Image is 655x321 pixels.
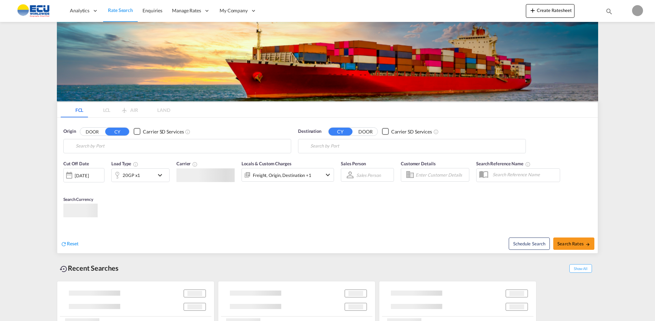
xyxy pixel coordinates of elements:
div: Carrier SD Services [391,128,432,135]
input: Search Reference Name [489,169,560,180]
div: [DATE] [75,172,89,179]
button: CY [105,128,129,136]
span: Load Type [111,161,138,166]
md-icon: icon-refresh [61,241,67,247]
div: icon-magnify [605,8,613,18]
div: icon-refreshReset [61,240,78,248]
button: DOOR [354,128,378,136]
div: Freight Origin Destination Factory Stuffing [253,170,311,180]
div: Recent Searches [57,260,121,276]
input: Search by Port [76,141,287,151]
img: 6cccb1402a9411edb762cf9624ab9cda.png [10,3,57,18]
md-icon: icon-information-outline [133,162,138,167]
span: Origin [63,128,76,135]
span: Search Reference Name [476,161,531,166]
md-icon: Unchecked: Search for CY (Container Yard) services for all selected carriers.Checked : Search for... [433,129,439,134]
md-checkbox: Checkbox No Ink [134,128,184,135]
md-icon: icon-magnify [605,8,613,15]
input: Enter Customer Details [416,170,467,180]
md-icon: Your search will be saved by the below given name [525,162,531,167]
md-icon: Unchecked: Search for CY (Container Yard) services for all selected carriers.Checked : Search for... [185,129,190,134]
div: [DATE] [63,168,104,182]
span: Cut Off Date [63,161,89,166]
button: Search Ratesicon-arrow-right [553,237,594,250]
md-icon: icon-arrow-right [585,242,590,247]
md-icon: icon-plus 400-fg [529,6,537,14]
md-icon: icon-chevron-down [324,171,332,179]
button: icon-plus 400-fgCreate Ratesheet [526,4,574,18]
md-select: Sales Person [356,170,382,180]
span: Sales Person [341,161,366,166]
div: Origin DOOR CY Checkbox No InkUnchecked: Search for CY (Container Yard) services for all selected... [57,118,598,253]
md-tab-item: FCL [61,102,88,117]
md-checkbox: Checkbox No Ink [382,128,432,135]
div: Carrier SD Services [143,128,184,135]
span: Search Currency [63,197,93,202]
span: Enquiries [143,8,162,13]
span: Show All [569,264,592,273]
span: Help [617,5,629,16]
span: Locals & Custom Charges [242,161,292,166]
img: LCL+%26+FCL+BACKGROUND.png [57,22,598,101]
span: Customer Details [401,161,435,166]
span: Rate Search [108,7,133,13]
span: Carrier [176,161,198,166]
div: Help [617,5,632,17]
md-icon: The selected Trucker/Carrierwill be displayed in the rate results If the rates are from another f... [192,162,198,167]
button: DOOR [80,128,104,136]
button: CY [329,128,353,136]
md-icon: icon-backup-restore [60,265,68,273]
md-pagination-wrapper: Use the left and right arrow keys to navigate between tabs [61,102,170,117]
div: Freight Origin Destination Factory Stuffingicon-chevron-down [242,168,334,182]
span: Analytics [70,7,89,14]
md-datepicker: Select [63,182,69,191]
span: Reset [67,241,78,246]
div: 20GP x1 [123,170,140,180]
span: Destination [298,128,321,135]
span: Manage Rates [172,7,201,14]
span: My Company [220,7,248,14]
div: 20GP x1icon-chevron-down [111,168,170,182]
button: Note: By default Schedule search will only considerorigin ports, destination ports and cut off da... [509,237,550,250]
md-icon: icon-chevron-down [156,171,168,179]
input: Search by Port [310,141,522,151]
span: Search Rates [557,241,590,246]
